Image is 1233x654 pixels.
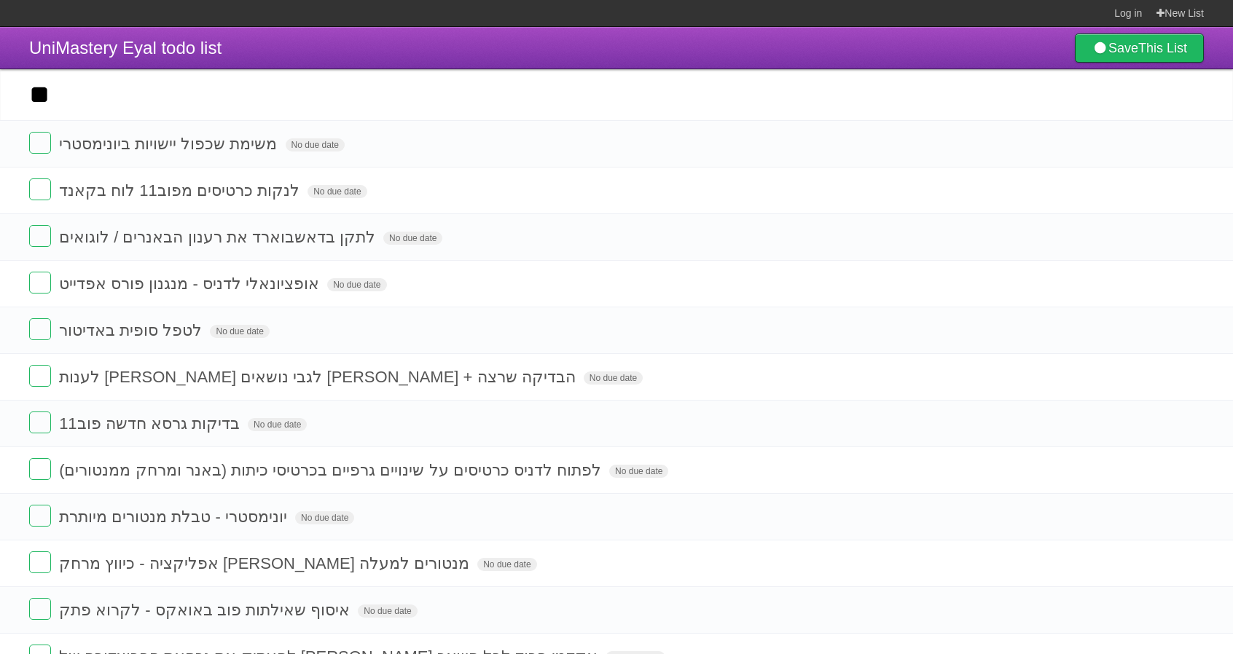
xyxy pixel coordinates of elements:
[29,38,222,58] span: UniMastery Eyal todo list
[59,321,205,339] span: לטפל סופית באדיטור
[584,371,643,385] span: No due date
[29,365,51,387] label: Done
[29,598,51,620] label: Done
[327,278,386,291] span: No due date
[59,414,243,433] span: בדיקות גרסא חדשה פוב11
[29,178,51,200] label: Done
[59,135,281,153] span: משימת שכפול יישויות ביונימסטרי
[295,511,354,524] span: No due date
[29,272,51,293] label: Done
[286,138,345,151] span: No due date
[59,461,605,479] span: לפתוח לדניס כרטיסים על שינויים גרפיים בכרטיסי כיתות (באנר ומרחק ממנטורים)
[248,418,307,431] span: No due date
[210,325,269,338] span: No due date
[358,604,417,618] span: No due date
[308,185,367,198] span: No due date
[59,368,579,386] span: לענות [PERSON_NAME] לגבי נושאים [PERSON_NAME] + הבדיקה שרצה
[59,601,353,619] span: איסוף שאילתות פוב באואקס - לקרוא פתק
[59,275,323,293] span: אופציונאלי לדניס - מנגנון פורס אפדייט
[29,458,51,480] label: Done
[609,465,668,478] span: No due date
[59,554,473,572] span: אפליקציה - כיווץ מרחק [PERSON_NAME] מנטורים למעלה
[29,551,51,573] label: Done
[29,505,51,527] label: Done
[29,225,51,247] label: Done
[59,508,291,526] span: יונימסטרי - טבלת מנטורים מיותרת
[59,228,379,246] span: לתקן בדאשבוארד את רענון הבאנרים / לוגואים
[383,232,442,245] span: No due date
[29,318,51,340] label: Done
[29,132,51,154] label: Done
[1138,41,1187,55] b: This List
[477,558,536,571] span: No due date
[1075,34,1204,63] a: SaveThis List
[29,411,51,433] label: Done
[59,181,303,200] span: לנקות כרטיסים מפוב11 לוח בקאנד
